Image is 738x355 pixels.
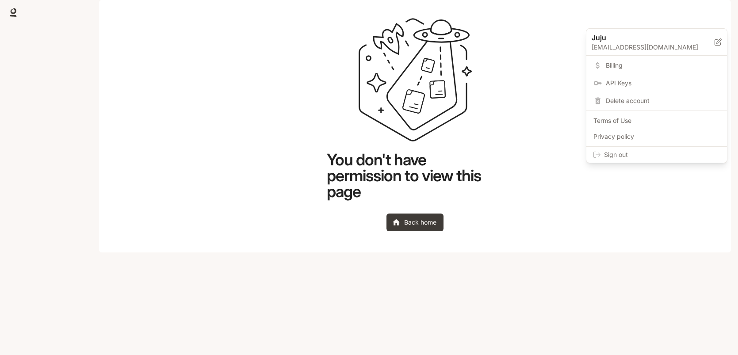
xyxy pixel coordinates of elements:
[606,96,720,105] span: Delete account
[586,29,727,56] div: Juju[EMAIL_ADDRESS][DOMAIN_NAME]
[588,93,725,109] div: Delete account
[606,61,720,70] span: Billing
[593,132,720,141] span: Privacy policy
[588,75,725,91] a: API Keys
[588,113,725,129] a: Terms of Use
[588,129,725,145] a: Privacy policy
[606,79,720,88] span: API Keys
[593,116,720,125] span: Terms of Use
[588,57,725,73] a: Billing
[592,32,700,43] p: Juju
[592,43,715,52] p: [EMAIL_ADDRESS][DOMAIN_NAME]
[586,147,727,163] div: Sign out
[604,150,720,159] span: Sign out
